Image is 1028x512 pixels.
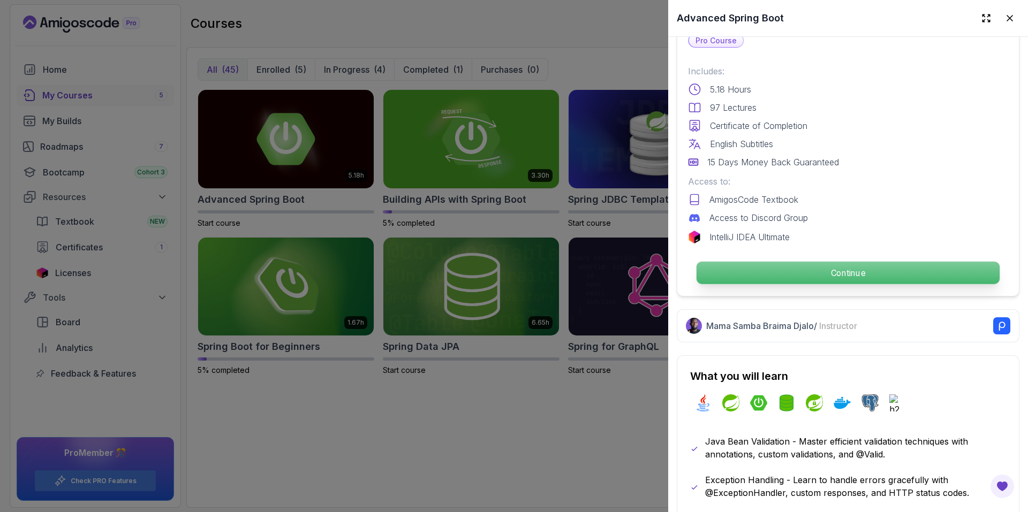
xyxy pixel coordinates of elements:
img: Nelson Djalo [686,318,702,334]
button: Expand drawer [977,9,996,28]
img: h2 logo [889,394,906,411]
img: spring-security logo [806,394,823,411]
p: Access to Discord Group [709,211,808,224]
p: 5.18 Hours [710,83,751,96]
p: Mama Samba Braima Djalo / [706,319,857,332]
img: docker logo [834,394,851,411]
button: Open Feedback Button [989,473,1015,499]
p: Access to: [688,175,1008,188]
img: postgres logo [861,394,879,411]
img: spring-boot logo [750,394,767,411]
button: Continue [696,261,1000,285]
p: Includes: [688,65,1008,78]
span: Instructor [819,320,857,331]
p: 15 Days Money Back Guaranteed [707,156,839,169]
h2: What you will learn [690,369,1006,384]
p: AmigosCode Textbook [709,193,798,206]
img: spring-data-jpa logo [778,394,795,411]
p: Pro Course [689,34,743,47]
p: IntelliJ IDEA Ultimate [709,231,790,243]
p: Certificate of Completion [710,119,807,132]
p: English Subtitles [710,137,773,150]
p: Exception Handling - Learn to handle errors gracefully with @ExceptionHandler, custom responses, ... [705,473,1006,499]
img: java logo [694,394,712,411]
img: jetbrains logo [688,231,701,243]
p: 97 Lectures [710,101,757,114]
p: Java Bean Validation - Master efficient validation techniques with annotations, custom validation... [705,435,1006,461]
p: Continue [697,262,1000,284]
img: spring logo [722,394,739,411]
h2: Advanced Spring Boot [677,11,784,26]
